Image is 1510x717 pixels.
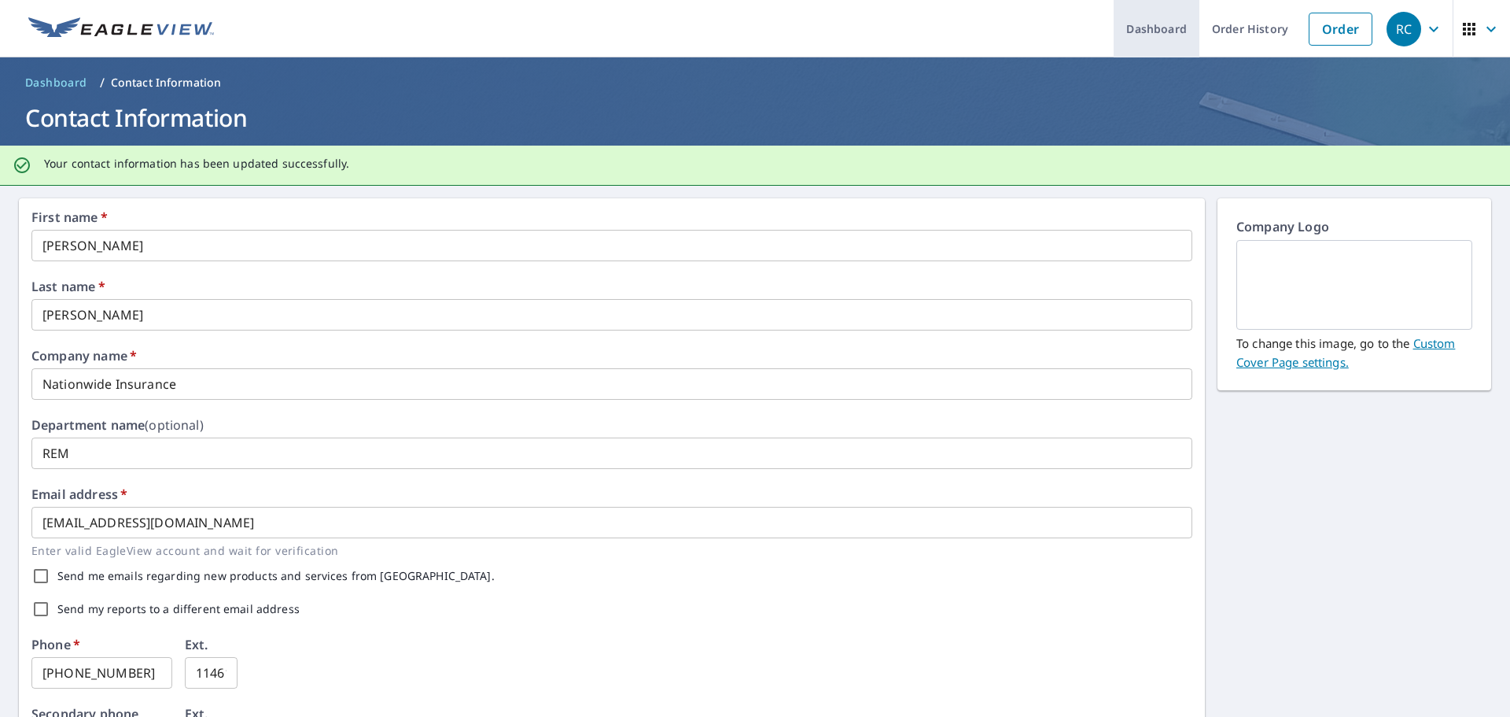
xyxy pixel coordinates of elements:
label: Email address [31,488,127,501]
label: Ext. [185,638,208,651]
label: Department name [31,419,204,431]
img: EmptyCustomerLogo.png [1255,242,1453,327]
label: First name [31,211,108,224]
li: / [100,73,105,92]
p: Your contact information has been updated successfully. [44,157,349,171]
h1: Contact Information [19,102,1491,134]
span: Dashboard [25,75,87,91]
p: Company Logo [1236,217,1472,240]
label: Phone [31,638,80,651]
b: (optional) [145,416,204,434]
nav: breadcrumb [19,70,1491,95]
img: EV Logo [28,17,214,41]
label: Send me emails regarding new products and services from [GEOGRAPHIC_DATA]. [57,571,495,582]
p: To change this image, go to the [1236,330,1472,371]
label: Company name [31,349,137,362]
a: Order [1309,13,1372,46]
div: RC [1387,12,1421,46]
label: Send my reports to a different email address [57,604,300,615]
p: Contact Information [111,75,222,91]
label: Last name [31,280,105,293]
a: Dashboard [19,70,94,95]
p: Enter valid EagleView account and wait for verification [31,541,1181,560]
